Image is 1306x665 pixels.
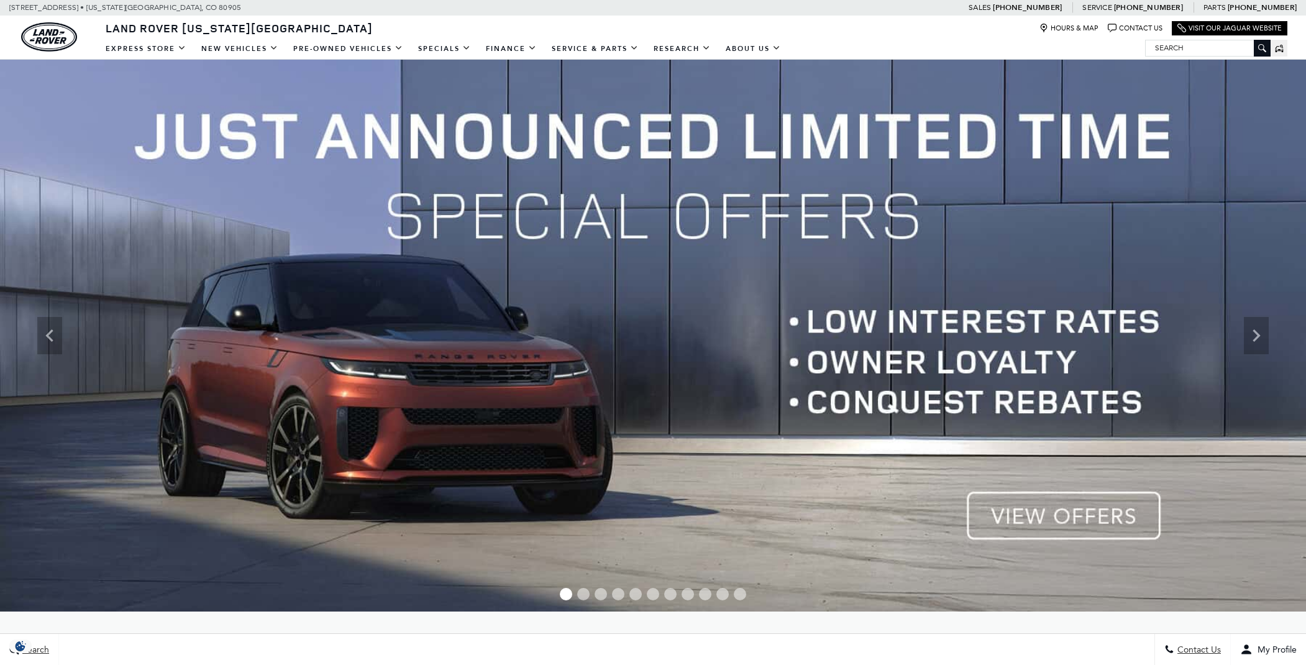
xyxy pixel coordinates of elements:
span: Contact Us [1174,644,1221,655]
a: Finance [478,38,544,60]
nav: Main Navigation [98,38,788,60]
input: Search [1146,40,1270,55]
a: [STREET_ADDRESS] • [US_STATE][GEOGRAPHIC_DATA], CO 80905 [9,3,241,12]
span: Service [1082,3,1112,12]
a: [PHONE_NUMBER] [993,2,1062,12]
span: Go to slide 10 [716,588,729,600]
section: Click to Open Cookie Consent Modal [6,640,35,653]
span: Go to slide 8 [682,588,694,600]
a: Pre-Owned Vehicles [286,38,411,60]
img: Opt-Out Icon [6,640,35,653]
span: Go to slide 2 [577,588,590,600]
span: Parts [1203,3,1226,12]
a: Visit Our Jaguar Website [1177,24,1282,33]
a: [PHONE_NUMBER] [1114,2,1183,12]
span: Sales [969,3,991,12]
span: My Profile [1253,644,1297,655]
a: Service & Parts [544,38,646,60]
div: Next [1244,317,1269,354]
a: Hours & Map [1039,24,1098,33]
a: [PHONE_NUMBER] [1228,2,1297,12]
span: Go to slide 1 [560,588,572,600]
span: Go to slide 3 [595,588,607,600]
span: Go to slide 5 [629,588,642,600]
span: Go to slide 7 [664,588,677,600]
a: Contact Us [1108,24,1162,33]
a: New Vehicles [194,38,286,60]
img: Land Rover [21,22,77,52]
a: Research [646,38,718,60]
span: Go to slide 11 [734,588,746,600]
button: Open user profile menu [1231,634,1306,665]
span: Go to slide 9 [699,588,711,600]
a: Specials [411,38,478,60]
a: Land Rover [US_STATE][GEOGRAPHIC_DATA] [98,21,380,35]
span: Land Rover [US_STATE][GEOGRAPHIC_DATA] [106,21,373,35]
span: Go to slide 6 [647,588,659,600]
div: Previous [37,317,62,354]
a: land-rover [21,22,77,52]
a: About Us [718,38,788,60]
span: Go to slide 4 [612,588,624,600]
a: EXPRESS STORE [98,38,194,60]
